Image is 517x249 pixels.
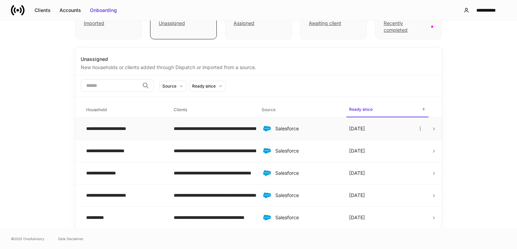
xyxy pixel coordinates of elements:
h6: Household [86,106,107,113]
div: Onboarding [90,7,117,14]
div: Imported [75,2,142,39]
span: Ready since [346,103,428,117]
p: [DATE] [349,192,365,199]
span: Household [83,103,165,117]
div: Awaiting client [300,2,367,39]
div: Assigned [234,20,254,27]
a: Data Disclaimer [58,236,83,241]
span: Source [259,103,341,117]
p: [DATE] [349,147,365,154]
button: Onboarding [85,5,121,16]
div: Recently completed [375,2,442,39]
div: Salesforce [275,125,338,132]
p: [DATE] [349,170,365,176]
div: Imported [84,20,104,27]
div: Salesforce [275,170,338,176]
span: © 2025 OneAdvisory [11,236,44,241]
button: Clients [30,5,55,16]
div: New households or clients added through Dispatch or imported from a source. [81,63,436,71]
div: Source [162,83,176,89]
div: Ready since [192,83,216,89]
div: Salesforce [275,192,338,199]
button: Ready since [189,81,226,92]
div: Clients [35,7,51,14]
div: Salesforce [275,214,338,221]
button: Source [159,81,186,92]
div: Unassigned [81,56,436,63]
div: Unassigned [150,2,217,39]
button: Accounts [55,5,85,16]
div: Awaiting client [309,20,341,27]
h6: Ready since [349,106,373,113]
p: [DATE] [349,125,365,132]
p: [DATE] [349,214,365,221]
div: Unassigned [159,20,185,27]
span: Clients [171,103,253,117]
div: Accounts [59,7,81,14]
h6: Source [262,106,276,113]
div: Salesforce [275,147,338,154]
div: Assigned [225,2,292,39]
h6: Clients [174,106,187,113]
div: Recently completed [384,20,427,34]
